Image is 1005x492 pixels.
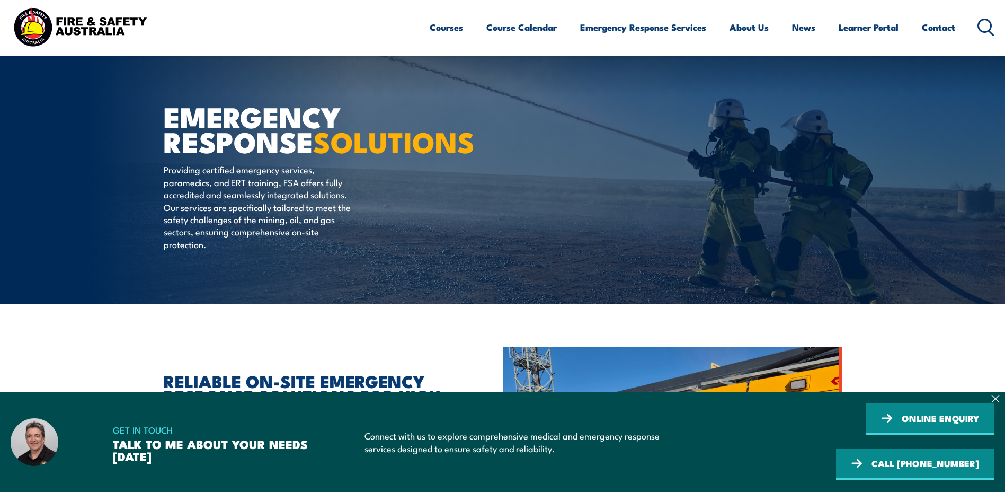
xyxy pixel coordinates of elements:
h3: TALK TO ME ABOUT YOUR NEEDS [DATE] [113,438,321,462]
a: Contact [922,13,955,41]
a: CALL [PHONE_NUMBER] [836,449,994,480]
img: Dave – Fire and Safety Australia [11,418,58,466]
a: Learner Portal [839,13,899,41]
a: News [792,13,815,41]
a: Course Calendar [486,13,557,41]
a: Courses [430,13,463,41]
h2: RELIABLE ON-SITE EMERGENCY RESPONSE SOLUTIONS FOR HIGH RISK ENVIRONMENTS [164,373,454,418]
p: Connect with us to explore comprehensive medical and emergency response services designed to ensu... [364,429,671,454]
span: GET IN TOUCH [113,422,321,438]
a: ONLINE ENQUIRY [866,403,994,435]
a: About Us [730,13,769,41]
a: Emergency Response Services [580,13,706,41]
p: Providing certified emergency services, paramedics, and ERT training, FSA offers fully accredited... [164,163,357,250]
strong: SOLUTIONS [313,119,475,163]
h1: EMERGENCY RESPONSE [164,104,425,153]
